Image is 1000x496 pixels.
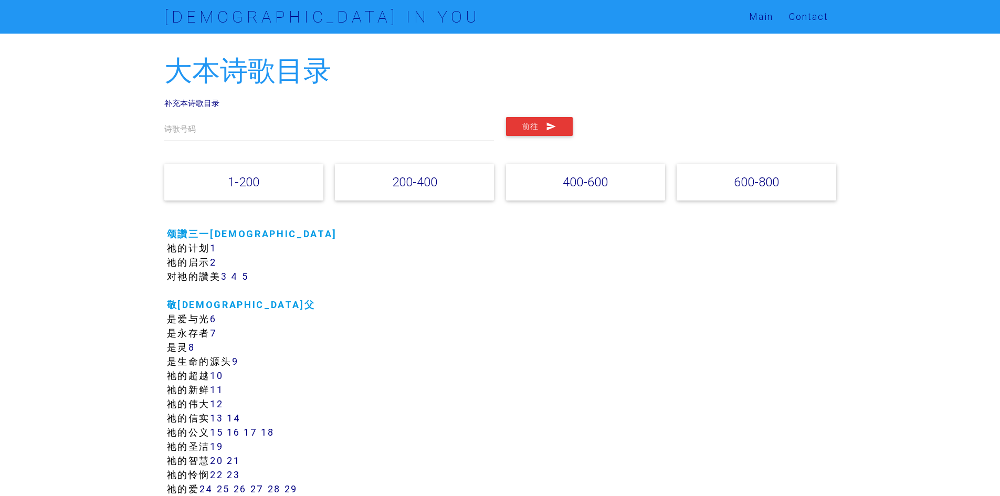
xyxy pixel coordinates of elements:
h2: 大本诗歌目录 [164,56,836,87]
a: 14 [227,412,240,424]
a: 16 [227,426,240,438]
a: 5 [242,270,249,282]
a: 28 [268,483,281,495]
a: 26 [234,483,247,495]
a: 颂讚三一[DEMOGRAPHIC_DATA] [167,228,338,240]
a: 19 [210,440,223,452]
a: 补充本诗歌目录 [164,98,219,108]
a: 25 [217,483,230,495]
a: 4 [231,270,238,282]
button: 前往 [506,117,573,136]
a: 17 [244,426,257,438]
a: 24 [199,483,213,495]
a: 600-800 [734,174,779,189]
a: 27 [250,483,264,495]
a: 6 [210,313,217,325]
a: 20 [210,455,223,467]
a: 13 [210,412,223,424]
a: 18 [261,426,274,438]
a: 10 [210,370,223,382]
a: 2 [210,256,217,268]
a: 3 [221,270,228,282]
a: 11 [210,384,223,396]
a: 29 [285,483,298,495]
a: 1-200 [228,174,259,189]
a: 21 [227,455,240,467]
a: 400-600 [563,174,608,189]
a: 9 [232,355,239,367]
a: 15 [210,426,223,438]
a: 12 [210,398,223,410]
a: 1 [210,242,217,254]
a: 敬[DEMOGRAPHIC_DATA]父 [167,299,315,311]
a: 7 [210,327,217,339]
a: 23 [227,469,240,481]
a: 22 [210,469,223,481]
a: 200-400 [392,174,437,189]
a: 8 [188,341,195,353]
label: 诗歌号码 [164,123,196,135]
